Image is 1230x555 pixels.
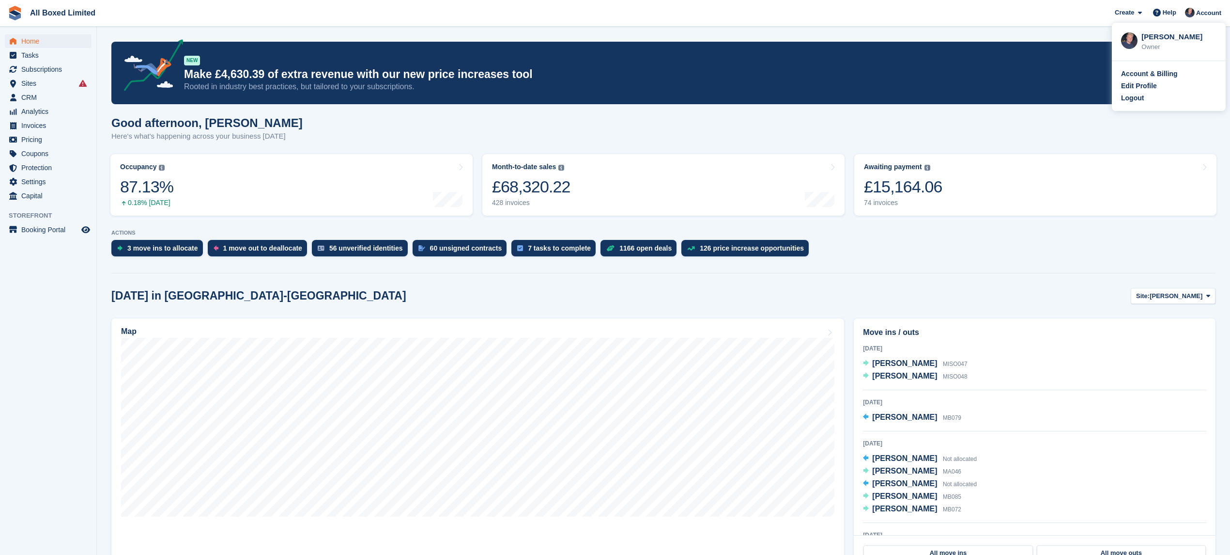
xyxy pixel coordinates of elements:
[5,223,92,237] a: menu
[5,147,92,160] a: menu
[872,505,937,513] span: [PERSON_NAME]
[872,492,937,500] span: [PERSON_NAME]
[159,165,165,171] img: icon-info-grey-7440780725fd019a000dd9b08b2336e03edf1995a4989e88bcd33f0948082b44.svg
[687,246,695,251] img: price_increase_opportunities-93ffe204e8149a01c8c9dc8f82e8f89637d9d84a8eef4429ea346261dce0b2c0.svg
[600,240,681,261] a: 1166 open deals
[5,34,92,48] a: menu
[863,453,977,465] a: [PERSON_NAME] Not allocated
[864,163,922,171] div: Awaiting payment
[5,91,92,104] a: menu
[208,240,312,261] a: 1 move out to deallocate
[924,165,930,171] img: icon-info-grey-7440780725fd019a000dd9b08b2336e03edf1995a4989e88bcd33f0948082b44.svg
[863,398,1206,407] div: [DATE]
[120,199,173,207] div: 0.18% [DATE]
[5,105,92,118] a: menu
[1121,32,1138,49] img: Dan Goss
[430,244,502,252] div: 60 unsigned contracts
[1141,42,1216,52] div: Owner
[864,177,942,197] div: £15,164.06
[111,289,406,302] h2: [DATE] in [GEOGRAPHIC_DATA]-[GEOGRAPHIC_DATA]
[111,230,1215,236] p: ACTIONS
[482,154,845,216] a: Month-to-date sales £68,320.22 428 invoices
[223,244,302,252] div: 1 move out to deallocate
[318,245,324,251] img: verify_identity-adf6edd0f0f0b5bbfe63781bf79b02c33cf7c696d77639b501bdc392416b5a36.svg
[5,133,92,146] a: menu
[863,491,961,503] a: [PERSON_NAME] MB085
[1121,69,1216,79] a: Account & Billing
[943,481,977,488] span: Not allocated
[111,240,208,261] a: 3 move ins to allocate
[120,177,173,197] div: 87.13%
[111,116,303,129] h1: Good afternoon, [PERSON_NAME]
[121,327,137,336] h2: Map
[329,244,403,252] div: 56 unverified identities
[21,119,79,132] span: Invoices
[1121,81,1157,91] div: Edit Profile
[79,79,87,87] i: Smart entry sync failures have occurred
[110,154,473,216] a: Occupancy 87.13% 0.18% [DATE]
[1121,93,1216,103] a: Logout
[943,373,968,380] span: MISO048
[517,245,523,251] img: task-75834270c22a3079a89374b754ae025e5fb1db73e45f91037f5363f120a921f8.svg
[511,240,600,261] a: 7 tasks to complete
[863,358,967,370] a: [PERSON_NAME] MISO047
[943,414,961,421] span: MB079
[943,493,961,500] span: MB085
[8,6,22,20] img: stora-icon-8386f47178a22dfd0bd8f6a31ec36ba5ce8667c1dd55bd0f319d3a0aa187defe.svg
[117,245,123,251] img: move_ins_to_allocate_icon-fdf77a2bb77ea45bf5b3d319d69a93e2d87916cf1d5bf7949dd705db3b84f3ca.svg
[1115,8,1134,17] span: Create
[863,370,967,383] a: [PERSON_NAME] MISO048
[214,245,218,251] img: move_outs_to_deallocate_icon-f764333ba52eb49d3ac5e1228854f67142a1ed5810a6f6cc68b1a99e826820c5.svg
[872,359,937,367] span: [PERSON_NAME]
[1131,288,1215,304] button: Site: [PERSON_NAME]
[943,456,977,462] span: Not allocated
[21,189,79,203] span: Capital
[21,175,79,189] span: Settings
[872,413,937,421] span: [PERSON_NAME]
[872,467,937,475] span: [PERSON_NAME]
[80,224,92,236] a: Preview store
[864,199,942,207] div: 74 invoices
[943,468,961,475] span: MA046
[558,165,564,171] img: icon-info-grey-7440780725fd019a000dd9b08b2336e03edf1995a4989e88bcd33f0948082b44.svg
[5,63,92,76] a: menu
[21,48,79,62] span: Tasks
[1185,8,1195,17] img: Dan Goss
[5,175,92,189] a: menu
[21,147,79,160] span: Coupons
[312,240,413,261] a: 56 unverified identities
[127,244,198,252] div: 3 move ins to allocate
[619,244,672,252] div: 1166 open deals
[492,177,570,197] div: £68,320.22
[26,5,99,21] a: All Boxed Limited
[184,81,1131,92] p: Rooted in industry best practices, but tailored to your subscriptions.
[1121,93,1144,103] div: Logout
[21,34,79,48] span: Home
[606,245,615,252] img: deal-1b604bf984904fb50ccaf53a9ad4b4a5d6e5aea283cecdc64d6e3604feb123c2.svg
[5,119,92,132] a: menu
[872,479,937,488] span: [PERSON_NAME]
[863,327,1206,338] h2: Move ins / outs
[5,161,92,174] a: menu
[1163,8,1176,17] span: Help
[5,77,92,90] a: menu
[1121,69,1178,79] div: Account & Billing
[854,154,1216,216] a: Awaiting payment £15,164.06 74 invoices
[21,133,79,146] span: Pricing
[863,344,1206,353] div: [DATE]
[492,163,556,171] div: Month-to-date sales
[1136,291,1150,301] span: Site:
[1121,81,1216,91] a: Edit Profile
[1196,8,1221,18] span: Account
[863,478,977,491] a: [PERSON_NAME] Not allocated
[111,131,303,142] p: Here's what's happening across your business [DATE]
[5,189,92,203] a: menu
[116,39,184,95] img: price-adjustments-announcement-icon-8257ccfd72463d97f412b2fc003d46551f7dbcb40ab6d574587a9cd5c0d94...
[1150,291,1202,301] span: [PERSON_NAME]
[418,245,425,251] img: contract_signature_icon-13c848040528278c33f63329250d36e43548de30e8caae1d1a13099fd9432cc5.svg
[528,244,591,252] div: 7 tasks to complete
[492,199,570,207] div: 428 invoices
[21,161,79,174] span: Protection
[681,240,814,261] a: 126 price increase opportunities
[1141,32,1216,40] div: [PERSON_NAME]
